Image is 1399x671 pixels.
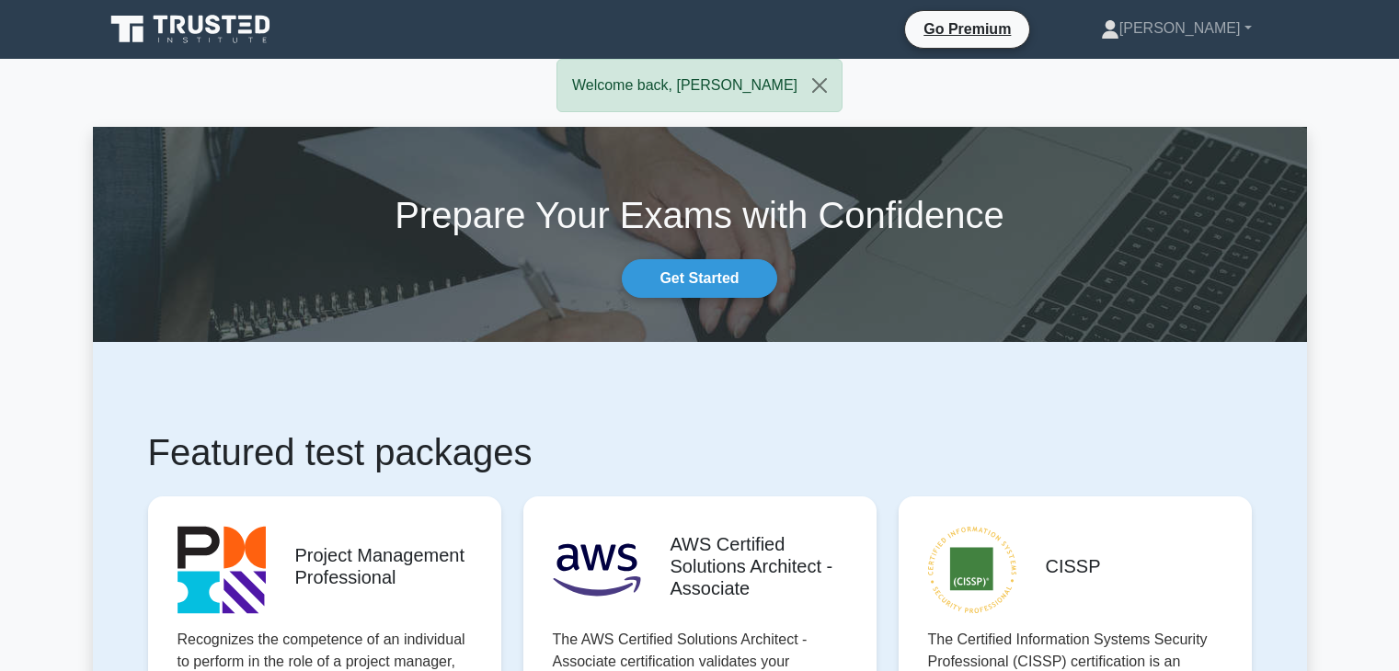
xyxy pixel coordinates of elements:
[1057,10,1296,47] a: [PERSON_NAME]
[556,59,843,112] div: Welcome back, [PERSON_NAME]
[148,430,1252,474] h1: Featured test packages
[797,60,842,111] button: Close
[912,17,1022,40] a: Go Premium
[93,193,1307,237] h1: Prepare Your Exams with Confidence
[622,259,776,298] a: Get Started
